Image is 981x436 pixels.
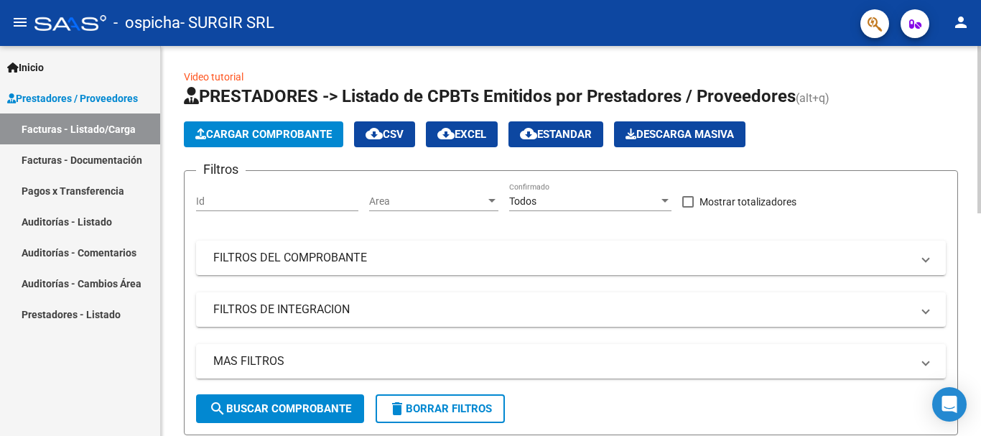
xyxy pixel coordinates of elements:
[626,128,734,141] span: Descarga Masiva
[213,302,911,317] mat-panel-title: FILTROS DE INTEGRACION
[195,128,332,141] span: Cargar Comprobante
[369,195,485,208] span: Area
[366,128,404,141] span: CSV
[213,353,911,369] mat-panel-title: MAS FILTROS
[376,394,505,423] button: Borrar Filtros
[196,292,946,327] mat-expansion-panel-header: FILTROS DE INTEGRACION
[932,387,967,422] div: Open Intercom Messenger
[614,121,745,147] app-download-masive: Descarga masiva de comprobantes (adjuntos)
[184,121,343,147] button: Cargar Comprobante
[180,7,274,39] span: - SURGIR SRL
[113,7,180,39] span: - ospicha
[184,71,243,83] a: Video tutorial
[952,14,970,31] mat-icon: person
[209,402,351,415] span: Buscar Comprobante
[196,241,946,275] mat-expansion-panel-header: FILTROS DEL COMPROBANTE
[614,121,745,147] button: Descarga Masiva
[509,195,536,207] span: Todos
[389,400,406,417] mat-icon: delete
[209,400,226,417] mat-icon: search
[437,128,486,141] span: EXCEL
[426,121,498,147] button: EXCEL
[213,250,911,266] mat-panel-title: FILTROS DEL COMPROBANTE
[508,121,603,147] button: Estandar
[184,86,796,106] span: PRESTADORES -> Listado de CPBTs Emitidos por Prestadores / Proveedores
[7,91,138,106] span: Prestadores / Proveedores
[437,125,455,142] mat-icon: cloud_download
[196,159,246,180] h3: Filtros
[520,125,537,142] mat-icon: cloud_download
[11,14,29,31] mat-icon: menu
[520,128,592,141] span: Estandar
[196,344,946,379] mat-expansion-panel-header: MAS FILTROS
[7,60,44,75] span: Inicio
[699,193,796,210] span: Mostrar totalizadores
[796,91,829,105] span: (alt+q)
[389,402,492,415] span: Borrar Filtros
[366,125,383,142] mat-icon: cloud_download
[354,121,415,147] button: CSV
[196,394,364,423] button: Buscar Comprobante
